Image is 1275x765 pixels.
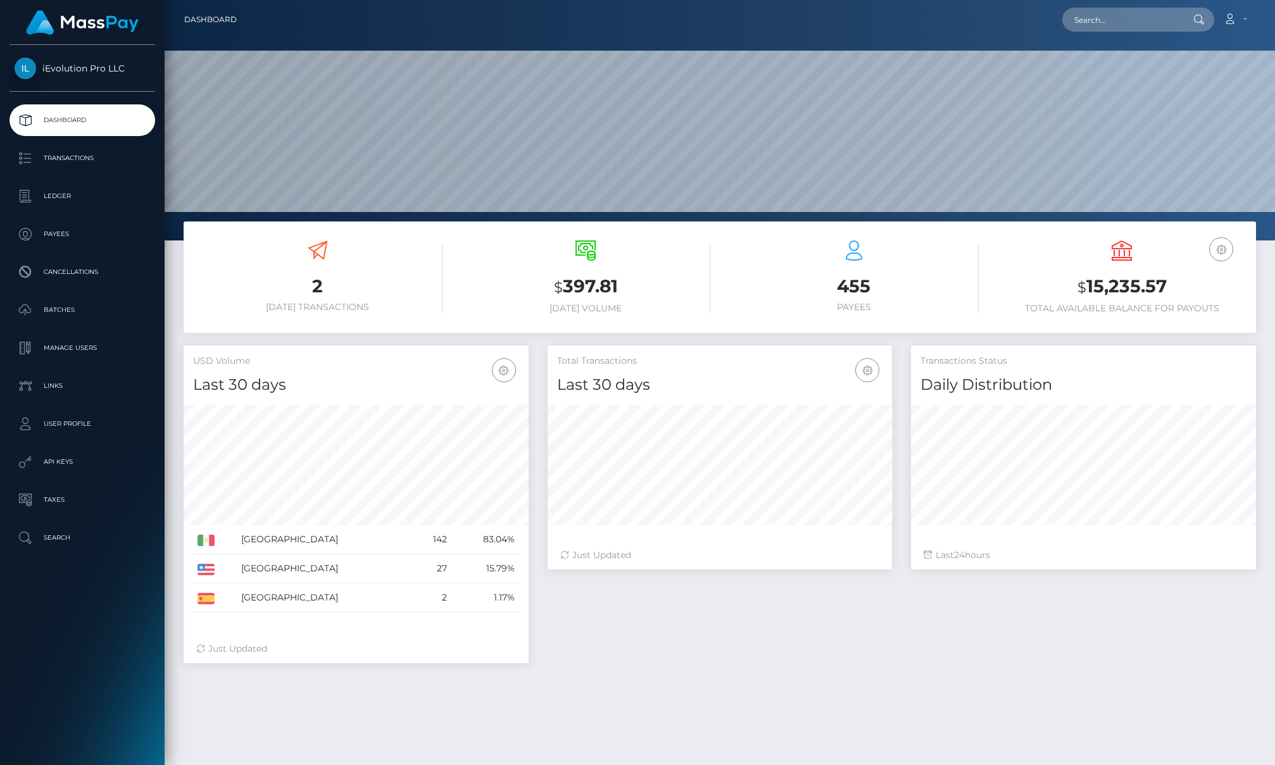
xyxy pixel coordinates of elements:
h4: Last 30 days [557,374,883,396]
h3: 455 [729,274,979,299]
a: API Keys [9,446,155,478]
td: 2 [413,583,451,613]
a: Cancellations [9,256,155,288]
p: User Profile [15,414,150,433]
a: Manage Users [9,332,155,364]
img: MassPay Logo [26,10,139,35]
p: API Keys [15,452,150,471]
small: $ [1077,278,1086,296]
h5: USD Volume [193,355,519,368]
h5: Transactions Status [920,355,1247,368]
input: Search... [1062,8,1181,32]
p: Cancellations [15,263,150,282]
h3: 397.81 [462,274,711,300]
p: Payees [15,225,150,244]
td: [GEOGRAPHIC_DATA] [237,525,413,554]
p: Taxes [15,490,150,509]
h6: [DATE] Transactions [193,302,443,313]
img: iEvolution Pro LLC [15,58,36,79]
div: Just Updated [560,549,880,562]
img: MX.png [198,535,215,546]
span: 24 [954,549,965,561]
a: Transactions [9,142,155,174]
p: Transactions [15,149,150,168]
p: Ledger [15,187,150,206]
div: Last hours [924,549,1243,562]
small: $ [554,278,563,296]
p: Dashboard [15,111,150,130]
td: 83.04% [451,525,519,554]
h3: 15,235.57 [998,274,1247,300]
p: Links [15,376,150,395]
a: Search [9,522,155,554]
a: Links [9,370,155,402]
td: [GEOGRAPHIC_DATA] [237,554,413,583]
a: Taxes [9,484,155,516]
a: Batches [9,294,155,326]
a: User Profile [9,408,155,440]
p: Manage Users [15,339,150,358]
td: 15.79% [451,554,519,583]
td: [GEOGRAPHIC_DATA] [237,583,413,613]
h6: [DATE] Volume [462,303,711,314]
img: US.png [198,564,215,575]
h4: Last 30 days [193,374,519,396]
a: Payees [9,218,155,250]
h6: Payees [729,302,979,313]
img: ES.png [198,593,215,604]
h3: 2 [193,274,443,299]
a: Dashboard [9,104,155,136]
td: 27 [413,554,451,583]
span: iEvolution Pro LLC [9,63,155,74]
div: Just Updated [196,642,516,656]
h6: Total Available Balance for Payouts [998,303,1247,314]
td: 142 [413,525,451,554]
h5: Total Transactions [557,355,883,368]
a: Ledger [9,180,155,212]
a: Dashboard [184,6,237,33]
p: Search [15,528,150,547]
h4: Daily Distribution [920,374,1247,396]
td: 1.17% [451,583,519,613]
p: Batches [15,301,150,320]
